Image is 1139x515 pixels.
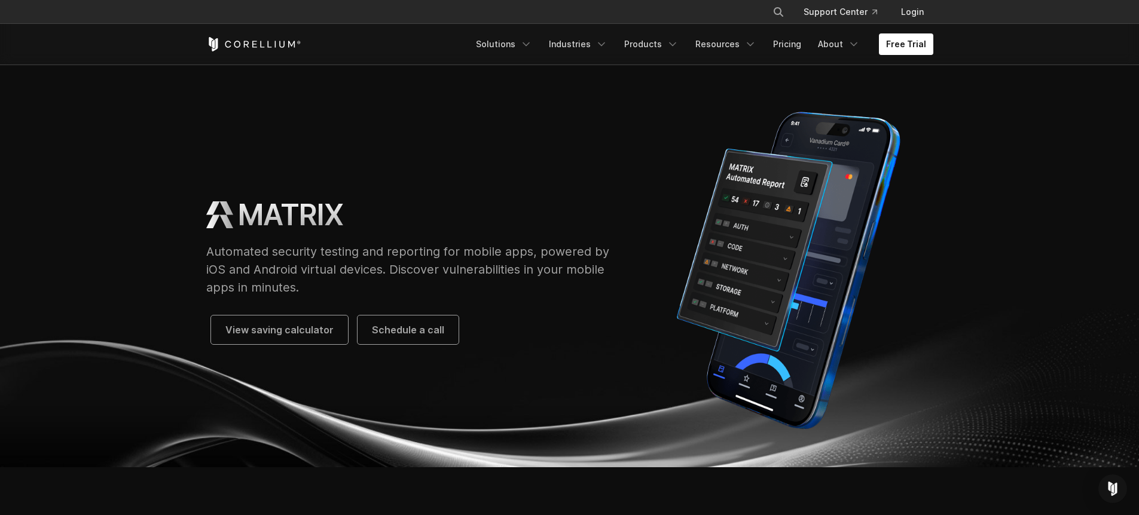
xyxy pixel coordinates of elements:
[469,33,539,55] a: Solutions
[891,1,933,23] a: Login
[206,201,233,228] img: MATRIX Logo
[1098,474,1127,503] div: Open Intercom Messenger
[768,1,789,23] button: Search
[358,315,459,344] a: Schedule a call
[617,33,686,55] a: Products
[206,37,301,51] a: Corellium Home
[879,33,933,55] a: Free Trial
[225,323,334,337] span: View saving calculator
[206,243,621,296] p: Automated security testing and reporting for mobile apps, powered by iOS and Android virtual devi...
[542,33,615,55] a: Industries
[758,1,933,23] div: Navigation Menu
[811,33,867,55] a: About
[238,197,343,233] h1: MATRIX
[469,33,933,55] div: Navigation Menu
[372,323,444,337] span: Schedule a call
[211,315,348,344] a: View saving calculator
[688,33,764,55] a: Resources
[794,1,887,23] a: Support Center
[766,33,808,55] a: Pricing
[644,103,933,438] img: Corellium MATRIX automated report on iPhone showing app vulnerability test results across securit...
